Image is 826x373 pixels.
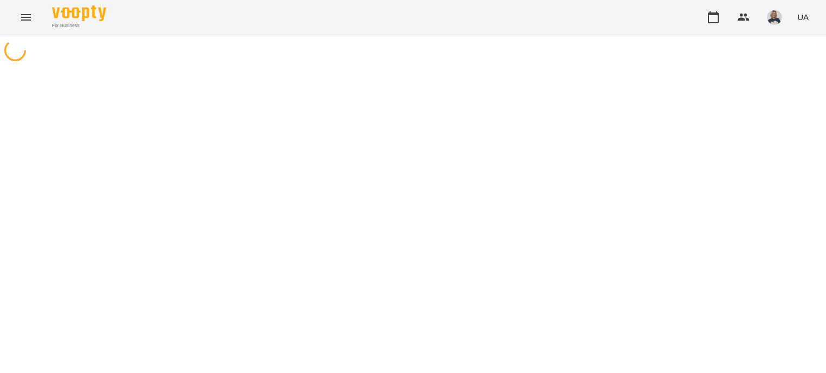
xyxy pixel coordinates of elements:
[52,22,106,29] span: For Business
[793,7,813,27] button: UA
[13,4,39,30] button: Menu
[52,5,106,21] img: Voopty Logo
[797,11,809,23] span: UA
[767,10,782,25] img: 60ff81f660890b5dd62a0e88b2ac9d82.jpg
